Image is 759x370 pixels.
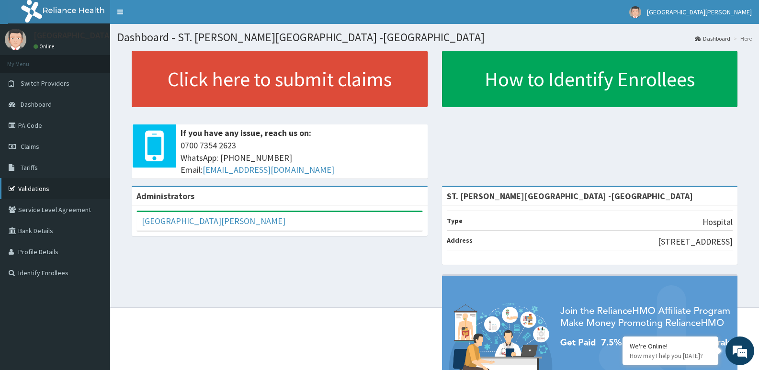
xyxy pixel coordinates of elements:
a: [EMAIL_ADDRESS][DOMAIN_NAME] [203,164,334,175]
img: User Image [629,6,641,18]
a: Click here to submit claims [132,51,428,107]
a: How to Identify Enrollees [442,51,738,107]
span: Claims [21,142,39,151]
span: Switch Providers [21,79,69,88]
img: User Image [5,29,26,50]
strong: ST. [PERSON_NAME][GEOGRAPHIC_DATA] -[GEOGRAPHIC_DATA] [447,191,693,202]
li: Here [731,34,752,43]
b: Administrators [136,191,194,202]
span: 0700 7354 2623 WhatsApp: [PHONE_NUMBER] Email: [181,139,423,176]
a: Online [34,43,57,50]
b: If you have any issue, reach us on: [181,127,311,138]
b: Address [447,236,473,245]
span: Dashboard [21,100,52,109]
span: [GEOGRAPHIC_DATA][PERSON_NAME] [647,8,752,16]
h1: Dashboard - ST. [PERSON_NAME][GEOGRAPHIC_DATA] -[GEOGRAPHIC_DATA] [117,31,752,44]
div: We're Online! [630,342,711,350]
p: [GEOGRAPHIC_DATA][PERSON_NAME] [34,31,175,40]
a: [GEOGRAPHIC_DATA][PERSON_NAME] [142,215,285,226]
p: Hospital [702,216,733,228]
p: [STREET_ADDRESS] [658,235,733,248]
span: Tariffs [21,163,38,172]
a: Dashboard [695,34,730,43]
p: How may I help you today? [630,352,711,360]
b: Type [447,216,463,225]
